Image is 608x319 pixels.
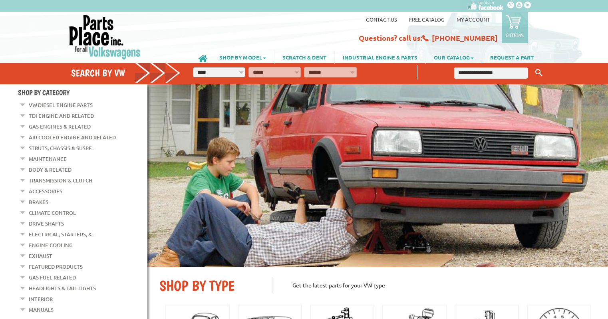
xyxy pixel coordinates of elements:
a: Exhaust [29,251,52,261]
a: Air Cooled Engine and Related [29,132,116,143]
a: Contact us [366,16,397,23]
a: Gas Engines & Related [29,121,91,132]
a: VW Diesel Engine Parts [29,100,93,110]
a: 0 items [502,12,528,43]
a: Manuals [29,305,54,315]
a: Headlights & Tail Lights [29,283,96,293]
h2: SHOP BY TYPE [159,277,260,294]
h4: Shop By Category [18,88,147,97]
a: SCRATCH & DENT [274,50,334,64]
a: Transmission & Clutch [29,175,92,186]
a: OUR CATALOG [426,50,482,64]
a: Struts, Chassis & Suspe... [29,143,95,153]
a: My Account [457,16,490,23]
a: Drive Shafts [29,218,64,229]
p: 0 items [506,32,524,38]
a: Body & Related [29,164,72,175]
a: SHOP BY MODEL [211,50,274,64]
a: Accessories [29,186,62,196]
img: First slide [900x500] [147,84,608,267]
a: Free Catalog [409,16,445,23]
a: TDI Engine and Related [29,111,94,121]
a: INDUSTRIAL ENGINE & PARTS [335,50,425,64]
h4: Search by VW [71,67,181,79]
img: Parts Place Inc! [68,14,141,60]
a: Electrical, Starters, &... [29,229,95,240]
a: Maintenance [29,154,67,164]
a: Engine Cooling [29,240,73,250]
a: Climate Control [29,208,76,218]
a: Featured Products [29,262,83,272]
button: Keyword Search [533,66,545,79]
a: Interior [29,294,53,304]
p: Get the latest parts for your VW type [272,277,596,293]
a: REQUEST A PART [482,50,542,64]
a: Brakes [29,197,48,207]
a: Gas Fuel Related [29,272,76,283]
